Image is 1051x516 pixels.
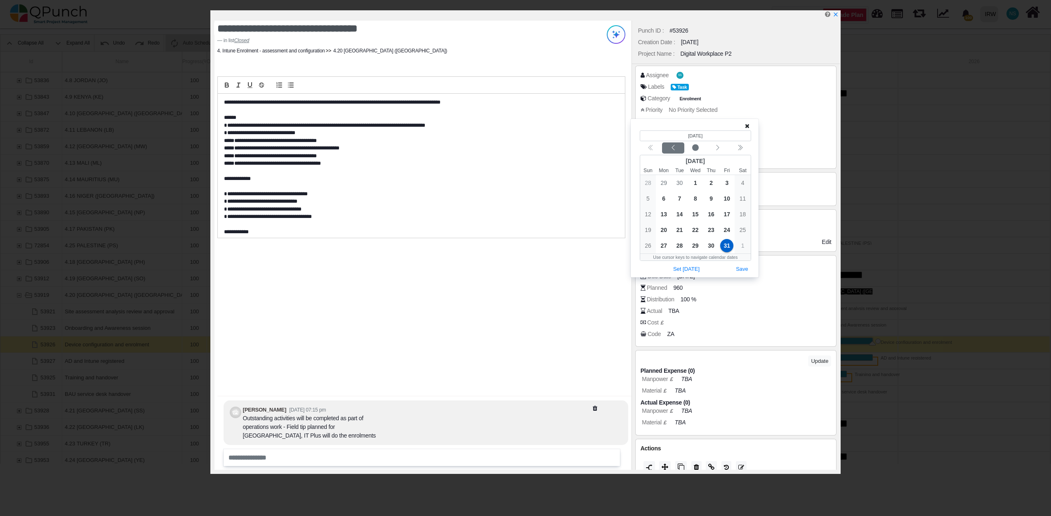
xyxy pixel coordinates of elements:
small: Wednesday [688,167,703,174]
div: 10/23/2025 [703,222,719,238]
div: Digital Workplace P2 [680,50,731,58]
button: Move [659,461,671,474]
img: Try writing with AI [607,25,625,44]
div: Calendar navigation [640,142,751,154]
cite: Source Title [234,38,249,43]
span: 7 [673,192,686,205]
div: 10/27/2025 [656,238,672,253]
div: 10/28/2025 [672,238,687,253]
b: £ [670,408,673,414]
div: 10/11/2025 [735,191,750,206]
div: 10/31/2025 (Selected date) [719,238,735,253]
li: 4.20 [GEOGRAPHIC_DATA] ([GEOGRAPHIC_DATA]) [325,47,447,54]
div: 10/2/2025 [703,175,719,191]
div: 10/29/2025 [688,238,703,253]
span: 29 [657,176,670,189]
button: Update [808,355,831,367]
button: Delete [691,461,702,474]
span: Samuel Serugo [676,72,683,79]
div: Outstanding activities will be completed as part of operations work - Field tip planned for [GEOG... [243,414,387,440]
svg: circle fill [692,144,699,151]
span: 15 [689,208,702,221]
div: 10/9/2025 [703,191,719,206]
i: TBA [675,387,686,394]
div: Iteration [648,117,668,126]
button: Next year [729,142,751,154]
div: 10/18/2025 [735,206,750,222]
div: 10/3/2025 [719,175,735,191]
div: 9/29/2025 [656,175,672,191]
div: #53926 [669,26,688,35]
div: Code [648,330,661,338]
svg: chevron left [714,144,721,151]
div: Labels [648,83,665,91]
span: Edit [822,239,831,245]
div: [DATE] [640,155,751,167]
span: 27 [657,239,670,252]
b: £ [661,320,664,326]
div: 10/17/2025 [719,206,735,222]
div: 11/1/2025 [735,238,750,253]
small: [DATE] 07:15 pm [289,407,326,413]
div: 10/10/2025 [719,191,735,206]
div: Use cursor keys to navigate calendar dates [640,254,751,260]
span: ZA [667,330,674,338]
div: Material [642,386,669,395]
span: 9 [705,192,718,205]
span: 28 [673,239,686,252]
div: 10/12/2025 [640,206,656,222]
div: Project Name : [638,50,675,58]
button: Copy Link [706,461,717,474]
button: Current month [684,142,707,154]
i: TBA [681,376,692,382]
span: 960 [673,284,683,292]
button: Edit [736,461,747,474]
span: No Iteration Selected [674,118,726,125]
li: 4. Intune Enrolment - assessment and configuration [217,47,325,54]
span: SS [678,74,682,77]
small: Thursday [703,167,719,174]
div: Material [642,418,669,427]
span: 8 [689,192,702,205]
div: 10/19/2025 [640,222,656,238]
button: Set [DATE] [670,264,702,275]
i: TBA [675,419,686,426]
div: 10/4/2025 [735,175,750,191]
span: TBA [668,307,679,315]
div: 9/30/2025 [672,175,687,191]
button: Previous month [662,142,684,154]
span: No Priority Selected [669,107,717,113]
button: Copy [675,461,687,474]
div: 10/20/2025 [656,222,672,238]
div: 10/26/2025 [640,238,656,253]
div: Category [648,94,670,103]
button: History [721,461,731,474]
div: Punch ID : [638,26,664,35]
strong: Actual Expense (0) [641,399,690,406]
div: 10/14/2025 [672,206,687,222]
button: Save [733,264,751,275]
div: Priority [646,106,662,114]
span: 100 % [681,295,696,304]
span: 3 [720,176,733,189]
span: Actions [641,445,661,452]
bdi: [DATE] [688,133,702,138]
span: 13 [657,208,670,221]
small: Monday [656,167,672,174]
div: 9/28/2025 [640,175,656,191]
span: 21 [673,223,686,237]
span: 30 [705,239,718,252]
small: Sunday [640,167,656,174]
span: 29 [689,239,702,252]
span: Task [671,84,689,91]
span: 14 [673,208,686,221]
span: 24 [720,223,733,237]
div: [DATE] [681,38,698,47]
div: 10/6/2025 [656,191,672,206]
strong: Planned Expense (0) [641,367,695,374]
b: [PERSON_NAME] [243,407,286,413]
span: <div><span class="badge badge-secondary" style="background-color: #009CE0"> <i class="fa fa-tag p... [671,83,689,91]
svg: chevron left [670,144,676,151]
span: 2 [705,176,718,189]
div: 10/15/2025 [688,206,703,222]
